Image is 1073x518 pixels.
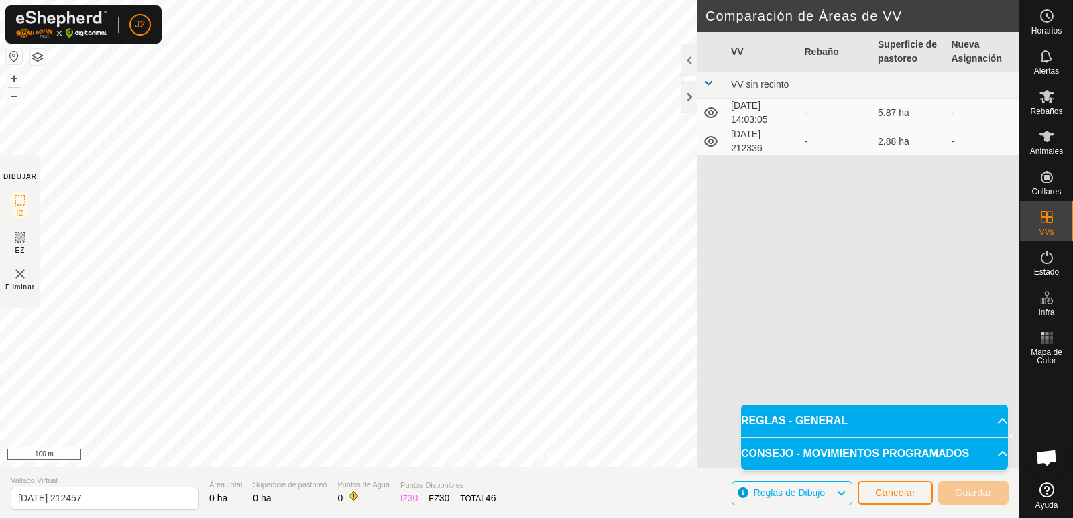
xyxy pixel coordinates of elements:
span: 46 [486,493,496,503]
span: Cancelar [875,487,915,498]
span: Guardar [955,487,992,498]
span: 0 ha [253,493,271,503]
div: - [805,135,868,149]
a: Política de Privacidad [441,450,518,462]
span: REGLAS - GENERAL [741,413,848,429]
span: 0 ha [209,493,227,503]
span: Puntos de Agua [337,479,390,491]
div: EZ [429,491,449,505]
a: Ayuda [1020,477,1073,515]
td: 5.87 ha [872,99,946,127]
th: VV [726,32,799,72]
div: Chat abierto [1027,438,1067,478]
p-accordion-header: REGLAS - GENERAL [741,405,1008,437]
td: [DATE] 14:03:05 [726,99,799,127]
div: TOTAL [460,491,496,505]
span: IZ [17,208,24,218]
span: EZ [15,245,25,255]
button: Restablecer Mapa [6,48,22,64]
span: Vallado Virtual [11,475,199,487]
button: – [6,88,22,104]
span: VV sin recinto [731,79,789,90]
button: Guardar [938,481,1009,505]
div: IZ [400,491,418,505]
span: Ayuda [1035,501,1058,509]
span: Eliminar [5,282,35,292]
span: Collares [1031,188,1061,196]
span: J2 [135,17,146,31]
span: VVs [1039,228,1054,236]
button: + [6,70,22,86]
button: Capas del Mapa [30,49,46,65]
span: CONSEJO - MOVIMIENTOS PROGRAMADOS [741,446,969,462]
span: Puntos Disponibles [400,480,496,491]
td: - [946,99,1020,127]
span: Rebaños [1030,107,1062,115]
span: Reglas de Dibujo [754,487,826,498]
td: - [946,127,1020,156]
td: [DATE] 212336 [726,127,799,156]
span: Estado [1034,268,1059,276]
span: Mapa de Calor [1023,348,1070,365]
div: DIBUJAR [3,172,37,182]
td: 2.88 ha [872,127,946,156]
span: Horarios [1031,27,1062,35]
th: Rebaño [799,32,873,72]
img: Logo Gallagher [16,11,107,38]
span: Infra [1038,308,1054,316]
div: - [805,106,868,120]
img: VV [12,266,28,282]
th: Nueva Asignación [946,32,1020,72]
p-accordion-header: CONSEJO - MOVIMIENTOS PROGRAMADOS [741,438,1008,470]
th: Superficie de pastoreo [872,32,946,72]
span: 30 [408,493,418,503]
span: Animales [1030,147,1063,155]
h2: Comparación de Áreas de VV [705,8,1019,24]
span: Superficie de pastoreo [253,479,327,491]
span: Área Total [209,479,242,491]
span: 0 [337,493,343,503]
button: Cancelar [858,481,933,505]
span: Alertas [1034,67,1059,75]
span: 30 [439,493,450,503]
a: Contáctenos [534,450,579,462]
